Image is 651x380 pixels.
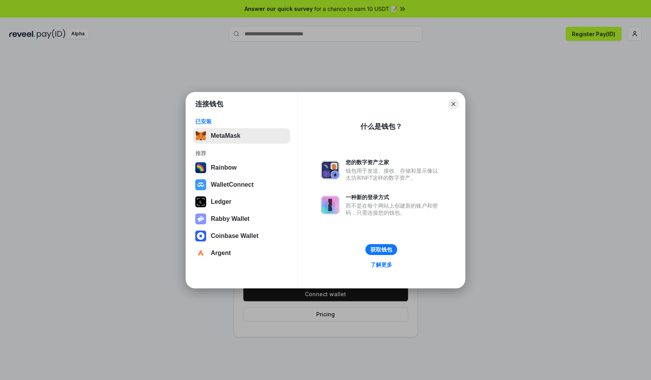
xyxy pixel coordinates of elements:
[211,198,231,205] div: Ledger
[195,162,206,173] img: svg+xml,%3Csvg%20width%3D%22120%22%20height%3D%22120%22%20viewBox%3D%220%200%20120%20120%22%20fil...
[195,130,206,141] img: svg+xml,%3Csvg%20fill%3D%22none%22%20height%3D%2233%22%20viewBox%3D%220%200%2035%2033%22%20width%...
[211,181,254,188] div: WalletConnect
[193,228,290,244] button: Coinbase Wallet
[211,233,258,239] div: Coinbase Wallet
[195,179,206,190] img: svg+xml,%3Csvg%20width%3D%2228%22%20height%3D%2228%22%20viewBox%3D%220%200%2028%2028%22%20fill%3D...
[365,244,397,255] button: 获取钱包
[195,150,288,157] div: 推荐
[195,99,223,109] h1: 连接钱包
[193,211,290,227] button: Rabby Wallet
[193,160,290,175] button: Rainbow
[346,167,442,181] div: 钱包用于发送、接收、存储和显示像以太坊和NFT这样的数字资产。
[211,250,231,257] div: Argent
[211,132,240,139] div: MetaMask
[193,177,290,193] button: WalletConnect
[448,99,459,109] button: Close
[321,196,339,214] img: svg+xml,%3Csvg%20xmlns%3D%22http%3A%2F%2Fwww.w3.org%2F2000%2Fsvg%22%20fill%3D%22none%22%20viewBox...
[366,260,397,270] a: 了解更多
[193,128,290,144] button: MetaMask
[195,213,206,224] img: svg+xml,%3Csvg%20xmlns%3D%22http%3A%2F%2Fwww.w3.org%2F2000%2Fsvg%22%20fill%3D%22none%22%20viewBox...
[346,194,442,201] div: 一种新的登录方式
[211,215,250,222] div: Rabby Wallet
[195,231,206,241] img: svg+xml,%3Csvg%20width%3D%2228%22%20height%3D%2228%22%20viewBox%3D%220%200%2028%2028%22%20fill%3D...
[370,261,392,268] div: 了解更多
[360,122,402,131] div: 什么是钱包？
[193,194,290,210] button: Ledger
[346,202,442,216] div: 而不是在每个网站上创建新的账户和密码，只需连接您的钱包。
[195,248,206,259] img: svg+xml,%3Csvg%20width%3D%2228%22%20height%3D%2228%22%20viewBox%3D%220%200%2028%2028%22%20fill%3D...
[211,164,237,171] div: Rainbow
[321,161,339,179] img: svg+xml,%3Csvg%20xmlns%3D%22http%3A%2F%2Fwww.w3.org%2F2000%2Fsvg%22%20fill%3D%22none%22%20viewBox...
[370,246,392,253] div: 获取钱包
[193,245,290,261] button: Argent
[195,196,206,207] img: svg+xml,%3Csvg%20xmlns%3D%22http%3A%2F%2Fwww.w3.org%2F2000%2Fsvg%22%20width%3D%2228%22%20height%3...
[195,118,288,125] div: 已安装
[346,159,442,166] div: 您的数字资产之家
